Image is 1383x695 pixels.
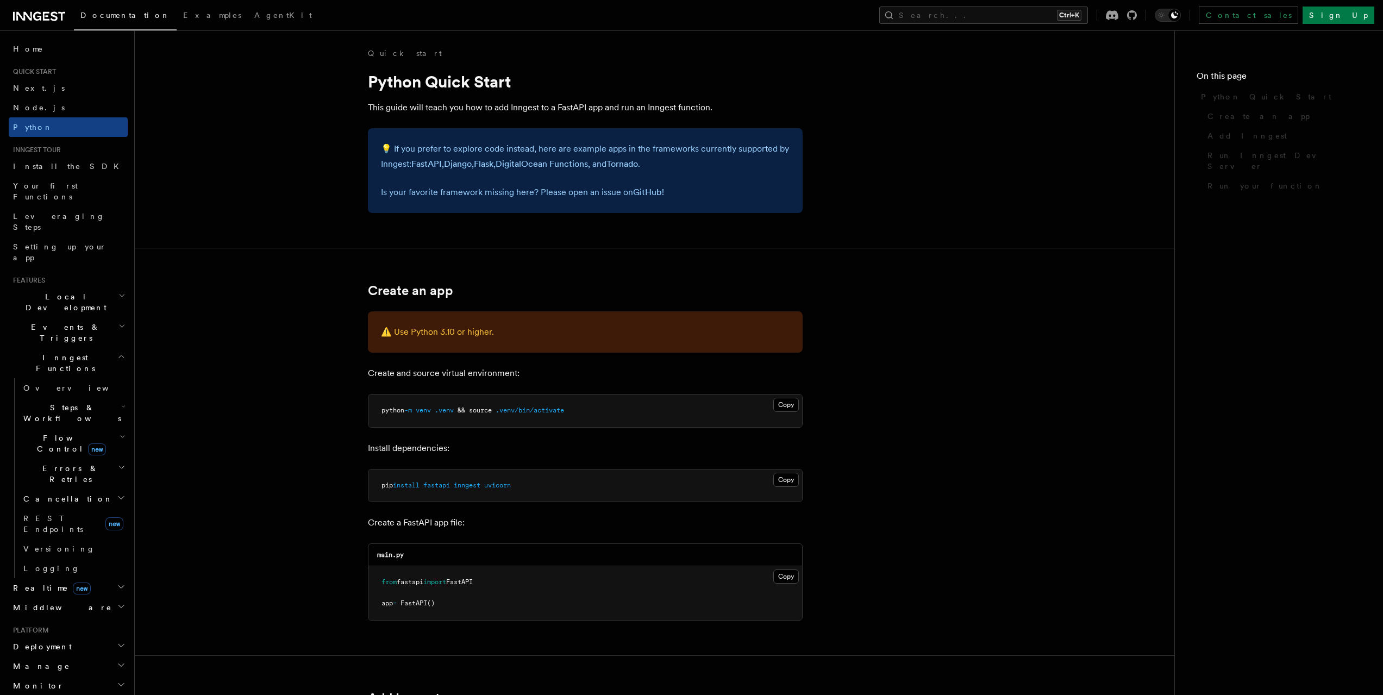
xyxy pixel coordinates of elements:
[19,459,128,489] button: Errors & Retries
[381,599,393,607] span: app
[1207,111,1310,122] span: Create an app
[19,489,128,509] button: Cancellation
[13,43,43,54] span: Home
[9,317,128,348] button: Events & Triggers
[633,187,662,197] a: GitHub
[19,463,118,485] span: Errors & Retries
[23,544,95,553] span: Versioning
[9,67,56,76] span: Quick start
[879,7,1088,24] button: Search...Ctrl+K
[368,366,803,381] p: Create and source virtual environment:
[474,159,493,169] a: Flask
[19,539,128,559] a: Versioning
[773,473,799,487] button: Copy
[416,406,431,414] span: venv
[19,428,128,459] button: Flow Controlnew
[411,159,442,169] a: FastAPI
[9,637,128,656] button: Deployment
[1203,146,1361,176] a: Run Inngest Dev Server
[606,159,638,169] a: Tornado
[9,98,128,117] a: Node.js
[400,599,427,607] span: FastAPI
[381,141,790,172] p: 💡 If you prefer to explore code instead, here are example apps in the frameworks currently suppor...
[1207,130,1287,141] span: Add Inngest
[393,481,420,489] span: install
[13,84,65,92] span: Next.js
[458,406,465,414] span: &&
[9,348,128,378] button: Inngest Functions
[404,406,412,414] span: -m
[423,578,446,586] span: import
[1057,10,1081,21] kbd: Ctrl+K
[1203,107,1361,126] a: Create an app
[484,481,511,489] span: uvicorn
[9,206,128,237] a: Leveraging Steps
[9,176,128,206] a: Your first Functions
[1203,126,1361,146] a: Add Inngest
[496,406,564,414] span: .venv/bin/activate
[368,72,803,91] h1: Python Quick Start
[183,11,241,20] span: Examples
[9,641,72,652] span: Deployment
[9,146,61,154] span: Inngest tour
[73,583,91,594] span: new
[105,517,123,530] span: new
[177,3,248,29] a: Examples
[9,78,128,98] a: Next.js
[368,48,442,59] a: Quick start
[19,559,128,578] a: Logging
[9,656,128,676] button: Manage
[381,578,397,586] span: from
[19,433,120,454] span: Flow Control
[19,378,128,398] a: Overview
[1197,87,1361,107] a: Python Quick Start
[23,514,83,534] span: REST Endpoints
[9,117,128,137] a: Python
[368,515,803,530] p: Create a FastAPI app file:
[368,283,453,298] a: Create an app
[1207,180,1323,191] span: Run your function
[9,578,128,598] button: Realtimenew
[88,443,106,455] span: new
[1199,7,1298,24] a: Contact sales
[377,551,404,559] code: main.py
[393,599,397,607] span: =
[13,162,126,171] span: Install the SDK
[423,481,450,489] span: fastapi
[13,103,65,112] span: Node.js
[23,564,80,573] span: Logging
[9,602,112,613] span: Middleware
[13,212,105,231] span: Leveraging Steps
[444,159,472,169] a: Django
[1201,91,1331,102] span: Python Quick Start
[397,578,423,586] span: fastapi
[9,680,64,691] span: Monitor
[19,493,113,504] span: Cancellation
[368,100,803,115] p: This guide will teach you how to add Inngest to a FastAPI app and run an Inngest function.
[773,569,799,584] button: Copy
[1197,70,1361,87] h4: On this page
[1203,176,1361,196] a: Run your function
[469,406,492,414] span: source
[1207,150,1361,172] span: Run Inngest Dev Server
[427,599,435,607] span: ()
[9,378,128,578] div: Inngest Functions
[9,322,118,343] span: Events & Triggers
[13,123,53,132] span: Python
[9,156,128,176] a: Install the SDK
[773,398,799,412] button: Copy
[74,3,177,30] a: Documentation
[13,181,78,201] span: Your first Functions
[19,402,121,424] span: Steps & Workflows
[19,398,128,428] button: Steps & Workflows
[9,276,45,285] span: Features
[80,11,170,20] span: Documentation
[19,509,128,539] a: REST Endpointsnew
[435,406,454,414] span: .venv
[381,481,393,489] span: pip
[9,661,70,672] span: Manage
[23,384,135,392] span: Overview
[254,11,312,20] span: AgentKit
[496,159,588,169] a: DigitalOcean Functions
[9,583,91,593] span: Realtime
